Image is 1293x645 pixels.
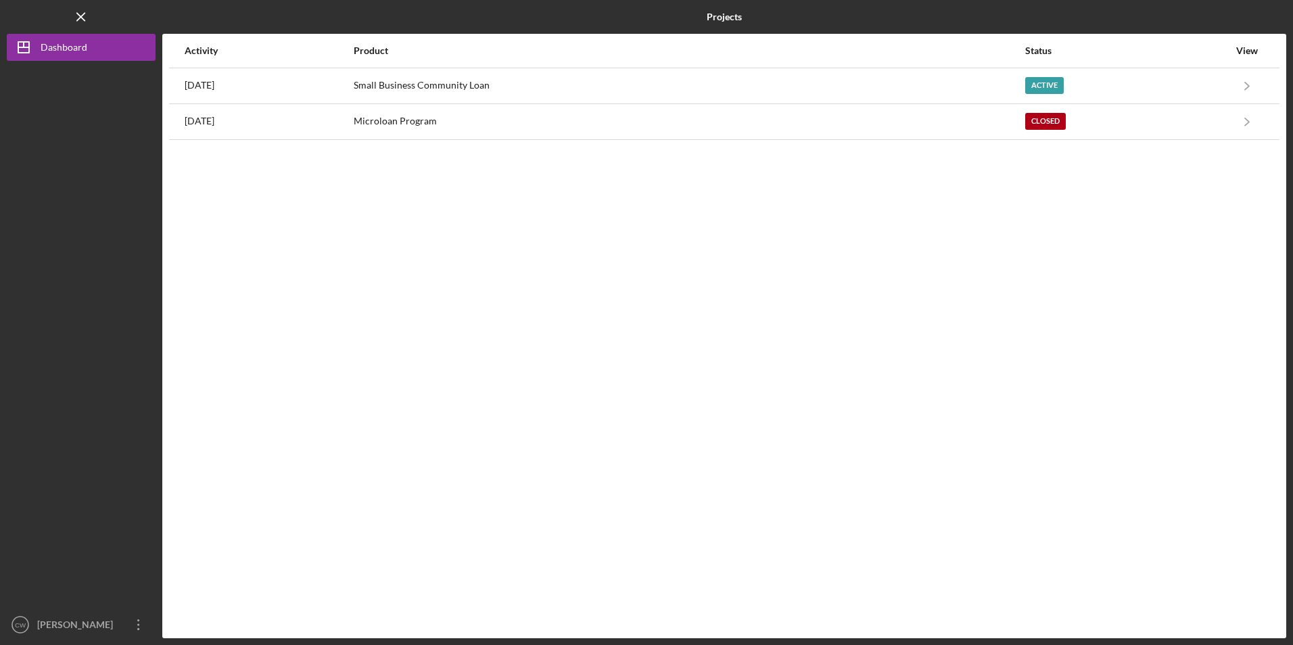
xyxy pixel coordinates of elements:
time: 2025-09-26 19:59 [185,80,214,91]
div: Microloan Program [354,105,1024,139]
button: Dashboard [7,34,156,61]
div: Active [1025,77,1064,94]
div: Activity [185,45,352,56]
div: Dashboard [41,34,87,64]
div: Product [354,45,1024,56]
time: 2023-04-25 19:06 [185,116,214,126]
div: [PERSON_NAME] [34,611,122,642]
div: Status [1025,45,1229,56]
text: CW [15,621,26,629]
button: CW[PERSON_NAME] [7,611,156,638]
div: Small Business Community Loan [354,69,1024,103]
div: View [1230,45,1264,56]
b: Projects [707,11,742,22]
div: Closed [1025,113,1066,130]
